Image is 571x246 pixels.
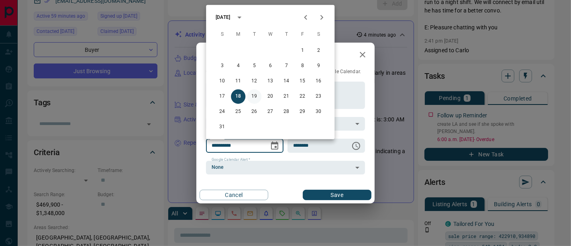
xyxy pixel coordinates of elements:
button: Previous month [298,9,314,25]
button: 4 [231,59,245,73]
button: Choose date, selected date is Aug 18, 2025 [267,138,283,154]
button: 17 [215,89,229,104]
span: Friday [295,27,310,43]
button: 28 [279,105,294,119]
button: 13 [263,74,277,88]
button: 3 [215,59,229,73]
button: 21 [279,89,294,104]
button: Next month [314,9,330,25]
span: Thursday [279,27,294,43]
span: Saturday [311,27,326,43]
h2: Edit Task [196,43,249,68]
span: Sunday [215,27,229,43]
button: 2 [311,43,326,58]
span: Monday [231,27,245,43]
button: 22 [295,89,310,104]
button: 30 [311,105,326,119]
button: 15 [295,74,310,88]
button: calendar view is open, switch to year view [232,10,246,24]
button: Cancel [200,190,268,200]
button: 12 [247,74,261,88]
button: 9 [311,59,326,73]
button: 6 [263,59,277,73]
button: 18 [231,89,245,104]
label: Google Calendar Alert [212,157,250,162]
button: 5 [247,59,261,73]
span: Tuesday [247,27,261,43]
button: 25 [231,105,245,119]
button: 11 [231,74,245,88]
button: 26 [247,105,261,119]
button: 19 [247,89,261,104]
button: 31 [215,120,229,134]
div: None [206,161,365,174]
button: 10 [215,74,229,88]
div: [DATE] [216,14,230,21]
button: 20 [263,89,277,104]
button: 27 [263,105,277,119]
button: 8 [295,59,310,73]
button: 1 [295,43,310,58]
span: Wednesday [263,27,277,43]
button: Choose time, selected time is 6:00 AM [348,138,364,154]
button: 23 [311,89,326,104]
button: 7 [279,59,294,73]
button: 16 [311,74,326,88]
button: 14 [279,74,294,88]
button: 24 [215,105,229,119]
button: 29 [295,105,310,119]
button: Save [303,190,371,200]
